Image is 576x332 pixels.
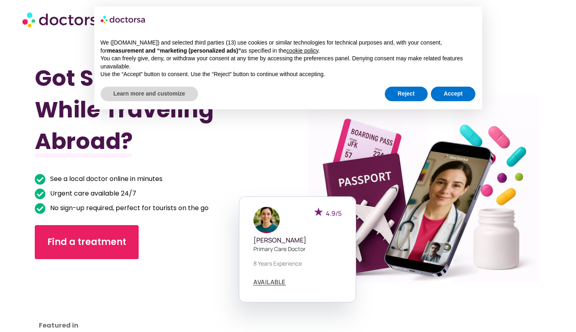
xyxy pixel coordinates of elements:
p: 8 years experience [253,259,342,268]
p: Use the “Accept” button to consent. Use the “Reject” button to continue without accepting. [101,70,476,79]
span: See a local doctor online in minutes [48,173,162,185]
a: Find a treatment [35,225,139,259]
span: Urgent care available 24/7 [48,188,136,199]
strong: Featured in [39,321,78,330]
iframe: Customer reviews powered by Trustpilot [39,271,112,332]
a: AVAILABLE [253,279,286,285]
button: Reject [385,87,428,101]
span: 4.9/5 [326,209,342,218]
p: You can freely give, deny, or withdraw your consent at any time by accessing the preferences pane... [101,55,476,70]
img: logo [101,13,146,26]
button: Learn more and customize [101,87,198,101]
h1: Got Sick While Traveling Abroad? [35,62,250,157]
button: Accept [431,87,476,101]
span: Find a treatment [47,236,126,249]
p: We ([DOMAIN_NAME]) and selected third parties (13) use cookies or similar technologies for techni... [101,39,476,55]
a: cookie policy [286,47,318,54]
h5: [PERSON_NAME] [253,236,342,244]
p: Primary care doctor [253,245,342,253]
span: No sign-up required, perfect for tourists on the go [48,202,209,214]
strong: measurement and “marketing (personalized ads)” [107,47,241,54]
